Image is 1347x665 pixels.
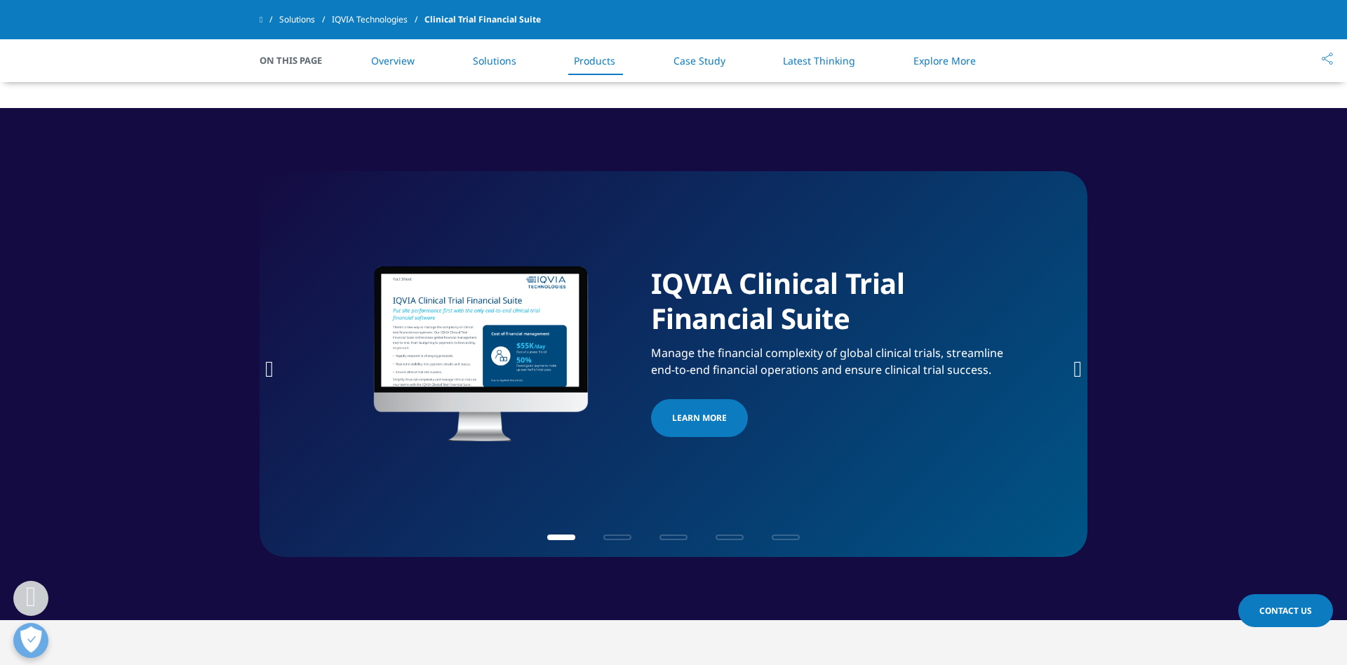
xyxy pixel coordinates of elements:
[716,535,744,540] span: Go to slide 4
[473,54,516,67] a: Solutions
[1073,353,1082,383] div: Next slide
[651,266,1012,344] h1: IQVIA Clinical Trial Financial Suite
[371,54,415,67] a: Overview
[603,535,631,540] span: Go to slide 2
[424,7,541,32] span: Clinical Trial Financial Suite
[332,7,424,32] a: IQVIA Technologies
[1238,594,1333,627] a: Contact Us
[651,399,748,437] a: LEARN MORE
[260,171,1087,557] div: 1 / 5
[260,53,337,67] span: On This Page
[279,7,332,32] a: Solutions
[651,266,1012,441] div: Manage the financial complexity of global clinical trials, streamline end-to-end financial operat...
[13,623,48,658] button: Open Preferences
[574,54,615,67] a: Products
[673,54,725,67] a: Case Study
[547,535,575,540] span: Go to slide 1
[772,535,800,540] span: Go to slide 5
[265,353,274,383] div: Previous slide
[672,410,727,426] span: LEARN MORE
[913,54,976,67] a: Explore More
[1259,605,1312,617] span: Contact Us
[783,54,855,67] a: Latest Thinking
[659,535,688,540] span: Go to slide 3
